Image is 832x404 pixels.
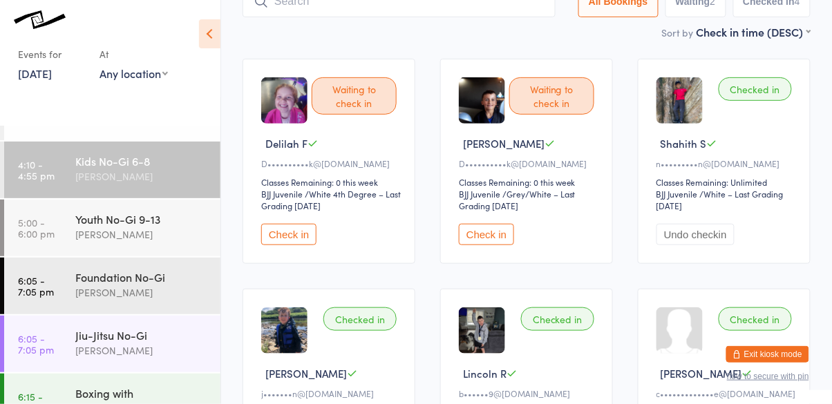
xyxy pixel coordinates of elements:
time: 4:10 - 4:55 pm [18,159,55,181]
span: Lincoln R [463,366,507,381]
div: Checked in [323,307,397,331]
a: 5:00 -6:00 pmYouth No-Gi 9-13[PERSON_NAME] [4,200,220,256]
div: BJJ Juvenile [261,188,303,200]
div: BJJ Juvenile [459,188,500,200]
div: D••••••••••k@[DOMAIN_NAME] [261,157,401,169]
div: Classes Remaining: 0 this week [459,176,598,188]
span: [PERSON_NAME] [265,366,347,381]
div: b••••••9@[DOMAIN_NAME] [459,387,598,399]
a: 6:05 -7:05 pmJiu-Jitsu No-Gi[PERSON_NAME] [4,316,220,372]
div: n•••••••••n@[DOMAIN_NAME] [656,157,796,169]
div: [PERSON_NAME] [75,285,209,300]
img: Knots Jiu-Jitsu [14,10,66,29]
button: Exit kiosk mode [726,346,809,363]
div: [PERSON_NAME] [75,169,209,184]
div: Youth No-Gi 9-13 [75,211,209,227]
button: Check in [261,224,316,245]
button: how to secure with pin [727,372,809,381]
div: At [100,43,168,66]
div: Any location [100,66,168,81]
div: D••••••••••k@[DOMAIN_NAME] [459,157,598,169]
label: Sort by [662,26,694,39]
div: Events for [18,43,86,66]
div: [PERSON_NAME] [75,227,209,242]
div: Checked in [521,307,594,331]
span: Delilah F [265,136,308,151]
img: image1744547446.png [459,307,505,354]
time: 6:05 - 7:05 pm [18,333,54,355]
div: Checked in [719,77,792,101]
a: 6:05 -7:05 pmFoundation No-Gi[PERSON_NAME] [4,258,220,314]
span: Shahith S [661,136,707,151]
div: c•••••••••••••e@[DOMAIN_NAME] [656,387,796,399]
div: BJJ Juvenile [656,188,698,200]
div: Waiting to check in [312,77,397,115]
div: Classes Remaining: Unlimited [656,176,796,188]
img: image1693596058.png [459,77,505,124]
div: Waiting to check in [509,77,594,115]
time: 5:00 - 6:00 pm [18,217,55,239]
div: [PERSON_NAME] [75,343,209,358]
div: Checked in [719,307,792,331]
img: image1752884485.png [656,77,703,124]
div: Classes Remaining: 0 this week [261,176,401,188]
span: [PERSON_NAME] [661,366,742,381]
a: [DATE] [18,66,52,81]
button: Check in [459,224,514,245]
img: image1724372886.png [261,307,308,354]
div: Check in time (DESC) [697,24,811,39]
time: 6:05 - 7:05 pm [18,275,54,297]
div: Jiu-Jitsu No-Gi [75,327,209,343]
a: 4:10 -4:55 pmKids No-Gi 6-8[PERSON_NAME] [4,142,220,198]
div: Kids No-Gi 6-8 [75,153,209,169]
div: Foundation No-Gi [75,269,209,285]
button: Undo checkin [656,224,735,245]
img: image1701202358.png [261,77,308,124]
span: / White 4th Degree – Last Grading [DATE] [261,188,401,211]
span: [PERSON_NAME] [463,136,545,151]
div: j•••••••n@[DOMAIN_NAME] [261,387,401,399]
